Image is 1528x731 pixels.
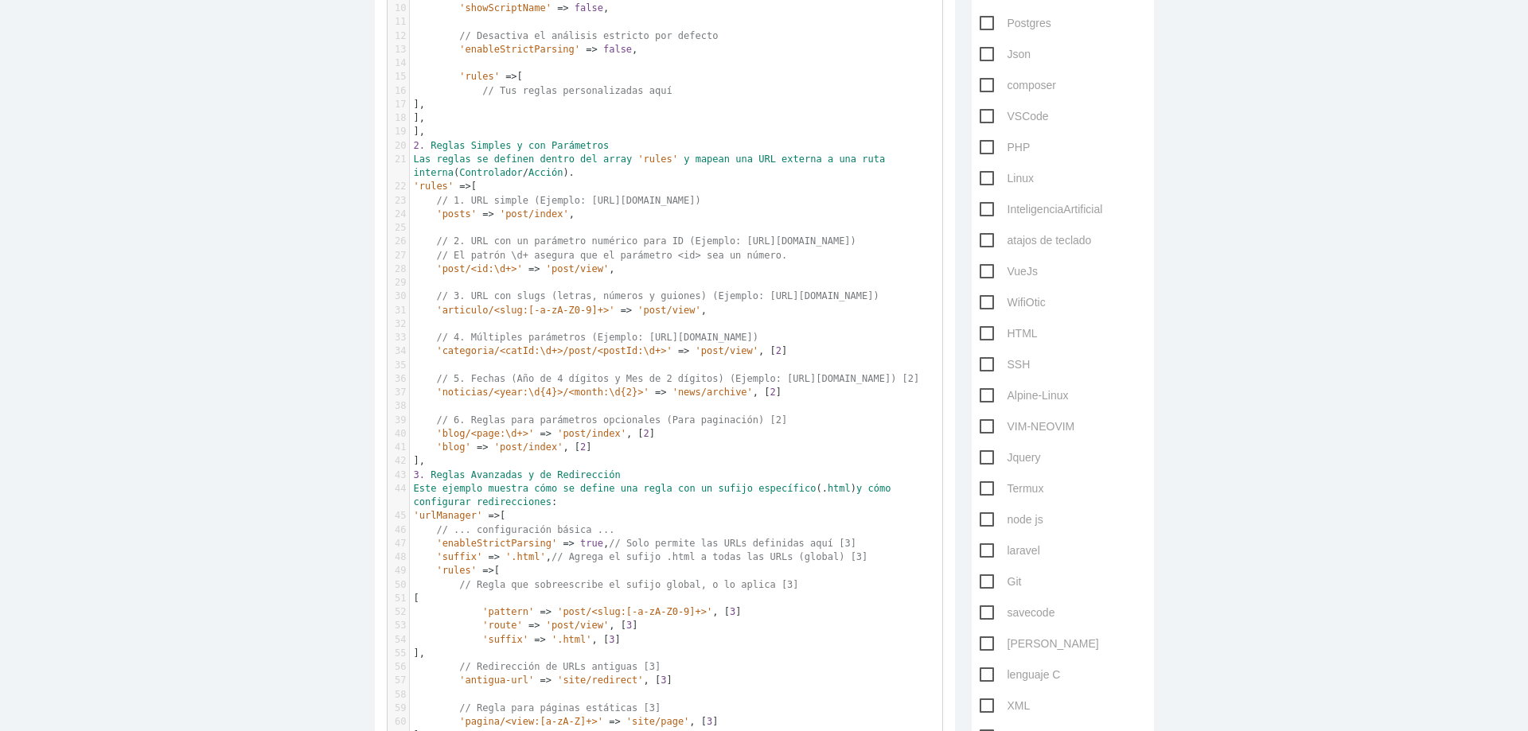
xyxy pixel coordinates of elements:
div: 39 [388,414,409,427]
div: 44 [388,482,409,496]
span: 'rules' [459,71,500,82]
span: 'showScriptName' [459,2,552,14]
span: cómo [534,483,557,494]
span: Avanzadas [471,469,523,480]
span: VIM-NEOVIM [980,417,1075,437]
span: // 4. Múltiples parámetros (Ejemplo: [URL][DOMAIN_NAME]) [436,332,758,343]
span: con [528,140,546,151]
span: 2 [776,345,782,356]
span: 3. [414,469,425,480]
span: Redirección [557,469,620,480]
div: 54 [388,633,409,647]
span: , [414,208,575,220]
span: del [580,154,598,165]
span: 3 [730,606,735,617]
span: ], [414,112,426,123]
div: 30 [388,290,409,303]
div: 58 [388,688,409,702]
span: // ... configuración básica ... [436,524,614,535]
span: , [414,2,610,14]
span: Reglas [431,469,465,480]
div: 57 [388,674,409,687]
span: URL [758,154,776,165]
span: 'post/<slug:[-a-zA-Z0-9]+>' [557,606,712,617]
span: , [414,305,707,316]
span: Controlador [459,167,522,178]
div: 53 [388,619,409,632]
div: 27 [388,249,409,262]
span: false [603,44,632,55]
span: 'suffix' [436,551,482,562]
span: savecode [980,603,1055,623]
span: , [ ] [414,345,788,356]
span: // 6. Reglas para parámetros opcionales (Para paginación) [2] [436,414,787,426]
span: 'posts' [436,208,477,220]
div: 55 [388,647,409,660]
div: 60 [388,715,409,729]
span: definen [494,154,535,165]
span: , [ ] [414,428,656,439]
span: // Regla para páginas estáticas [3] [459,702,661,714]
span: ], [414,126,426,137]
span: redirecciones [477,496,552,507]
div: 36 [388,372,409,386]
span: , [ ] [414,606,742,617]
span: // 1. URL simple (Ejemplo: [URL][DOMAIN_NAME]) [436,195,700,206]
span: 'rules' [414,181,454,192]
div: 31 [388,304,409,317]
span: muestra [488,483,528,494]
span: 'pattern' [482,606,534,617]
div: 18 [388,111,409,125]
div: 46 [388,523,409,537]
span: 3 [626,620,632,631]
span: 'post/view' [546,620,609,631]
span: => [482,565,493,576]
span: 'post/view' [696,345,758,356]
span: [ [414,510,506,521]
span: => [528,263,540,274]
span: Simples [471,140,512,151]
span: , [414,551,868,562]
span: => [540,675,551,686]
span: [ [414,565,501,576]
span: 'rules' [637,154,678,165]
div: 14 [388,56,409,70]
span: => [655,387,666,398]
span: Reglas [431,140,465,151]
div: 47 [388,537,409,550]
span: 'post/index' [494,441,563,453]
span: 3 [707,716,712,727]
span: => [505,71,516,82]
span: => [534,634,545,645]
span: / [523,167,528,178]
span: array [603,154,632,165]
span: => [488,510,499,521]
span: '.html' [505,551,546,562]
div: 37 [388,386,409,399]
span: y [856,483,862,494]
span: dentro [540,154,575,165]
div: 32 [388,317,409,331]
span: Alpine-Linux [980,386,1069,406]
span: 'articulo/<slug:[-a-zA-Z0-9]+>' [436,305,614,316]
div: 10 [388,2,409,15]
span: 2. [414,140,425,151]
div: 38 [388,399,409,413]
span: atajos de teclado [980,231,1092,251]
span: SSH [980,355,1031,375]
span: cómo [867,483,891,494]
div: 11 [388,15,409,29]
span: => [621,305,632,316]
span: 'post/view' [546,263,609,274]
span: 3 [609,634,614,645]
span: y [528,469,534,480]
div: 43 [388,469,409,482]
span: => [477,441,488,453]
span: // Agrega el sufijo .html a todas las URLs (global) [3] [552,551,867,562]
span: 'blog' [436,441,470,453]
span: se [563,483,574,494]
div: 52 [388,605,409,619]
span: 'pagina/<view:[a-zA-Z]+>' [459,716,603,727]
span: ], [414,647,426,659]
div: 20 [388,139,409,153]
